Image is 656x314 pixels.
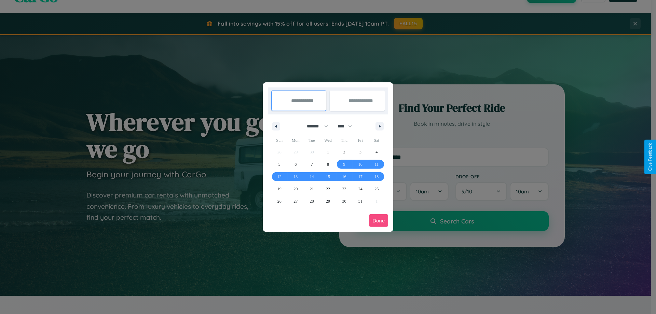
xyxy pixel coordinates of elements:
span: 20 [293,183,298,195]
button: 12 [271,170,287,183]
button: 2 [336,146,352,158]
span: Sat [369,135,385,146]
button: 1 [320,146,336,158]
button: 7 [304,158,320,170]
button: 29 [320,195,336,207]
span: 25 [374,183,379,195]
button: 5 [271,158,287,170]
button: 20 [287,183,303,195]
span: 10 [358,158,363,170]
span: 6 [295,158,297,170]
span: 17 [358,170,363,183]
span: 11 [374,158,379,170]
button: 13 [287,170,303,183]
span: 18 [374,170,379,183]
span: 2 [343,146,345,158]
button: 22 [320,183,336,195]
span: 29 [326,195,330,207]
span: 1 [327,146,329,158]
button: 31 [352,195,368,207]
span: Sun [271,135,287,146]
span: 30 [342,195,346,207]
button: 26 [271,195,287,207]
button: 9 [336,158,352,170]
span: 31 [358,195,363,207]
span: 22 [326,183,330,195]
button: 17 [352,170,368,183]
span: 21 [310,183,314,195]
button: 4 [369,146,385,158]
button: 21 [304,183,320,195]
button: 19 [271,183,287,195]
span: Fri [352,135,368,146]
button: Done [369,214,388,227]
span: 13 [293,170,298,183]
span: 24 [358,183,363,195]
button: 27 [287,195,303,207]
span: 27 [293,195,298,207]
span: 7 [311,158,313,170]
button: 24 [352,183,368,195]
button: 11 [369,158,385,170]
button: 15 [320,170,336,183]
div: Give Feedback [648,143,653,171]
span: Wed [320,135,336,146]
button: 10 [352,158,368,170]
button: 30 [336,195,352,207]
span: 19 [277,183,282,195]
span: Thu [336,135,352,146]
button: 28 [304,195,320,207]
span: 3 [359,146,361,158]
span: Mon [287,135,303,146]
button: 8 [320,158,336,170]
button: 6 [287,158,303,170]
span: 12 [277,170,282,183]
button: 18 [369,170,385,183]
span: 15 [326,170,330,183]
span: 8 [327,158,329,170]
span: 16 [342,170,346,183]
span: 9 [343,158,345,170]
button: 14 [304,170,320,183]
span: 26 [277,195,282,207]
span: 14 [310,170,314,183]
span: 5 [278,158,281,170]
button: 25 [369,183,385,195]
span: Tue [304,135,320,146]
button: 16 [336,170,352,183]
span: 28 [310,195,314,207]
button: 3 [352,146,368,158]
span: 23 [342,183,346,195]
button: 23 [336,183,352,195]
span: 4 [375,146,378,158]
